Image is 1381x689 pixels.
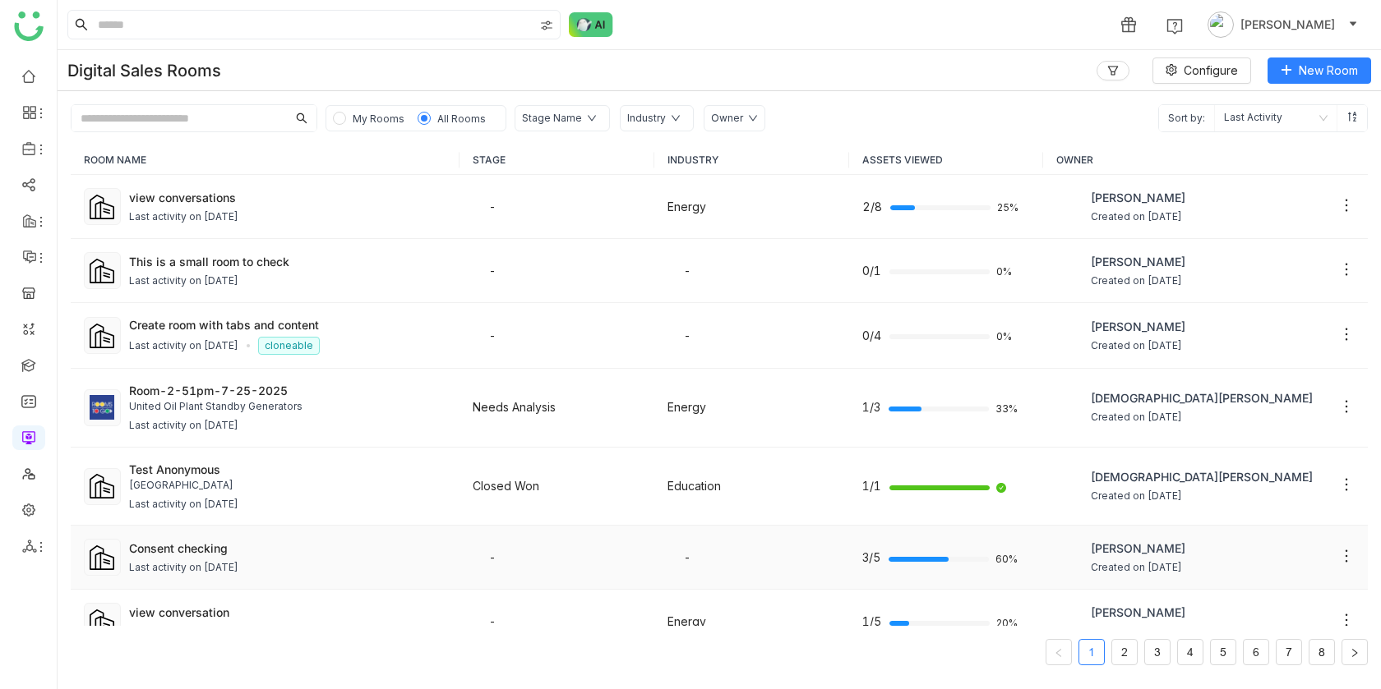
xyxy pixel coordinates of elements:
span: [PERSON_NAME] [1091,318,1185,336]
span: 60% [995,554,1015,564]
button: Previous Page [1046,639,1072,665]
div: Stage Name [522,111,582,126]
th: ASSETS VIEWED [849,145,1044,175]
span: Sort by: [1159,105,1214,131]
div: United Oil Plant Standby Generators [129,399,447,415]
div: Test Anonymous [129,461,447,478]
span: - [489,328,496,342]
div: Last activity on [DATE] [129,418,238,434]
li: 8 [1309,639,1335,665]
span: All Rooms [437,113,486,125]
span: Created on [DATE] [1091,560,1185,576]
div: Last activity on [DATE] [129,338,238,354]
th: STAGE [460,145,654,175]
span: 2/8 [862,198,882,216]
button: [PERSON_NAME] [1204,11,1361,38]
li: 5 [1210,639,1236,665]
th: INDUSTRY [654,145,849,175]
div: Create room with tabs and content [129,316,447,333]
span: Energy [667,400,706,414]
span: Education [667,479,721,493]
a: 5 [1211,640,1236,664]
button: Configure [1152,57,1251,84]
span: 20% [996,618,1016,628]
span: 1/5 [862,613,881,631]
span: 33% [995,404,1015,414]
img: avatar [1208,11,1234,38]
img: 684a9aedde261c4b36a3ced9 [1056,544,1083,571]
div: Industry [627,111,666,126]
img: 684a9aedde261c4b36a3ced9 [1056,258,1083,284]
a: 3 [1145,640,1170,664]
div: view conversations [129,189,447,206]
img: logo [14,11,44,41]
span: [PERSON_NAME] [1091,189,1185,207]
nz-tag: cloneable [258,337,320,355]
span: 0/1 [862,262,881,280]
div: [GEOGRAPHIC_DATA] [129,478,447,494]
span: Needs Analysis [473,400,556,414]
li: 6 [1243,639,1269,665]
div: Last activity on [DATE] [129,624,238,640]
span: [PERSON_NAME] [1240,16,1335,34]
span: 1/1 [862,477,881,495]
span: My Rooms [353,113,404,125]
span: Created on [DATE] [1091,209,1185,225]
button: Next Page [1342,639,1368,665]
span: [DEMOGRAPHIC_DATA][PERSON_NAME] [1091,468,1313,486]
span: New Room [1299,62,1358,80]
button: New Room [1268,57,1371,84]
img: 684a9aedde261c4b36a3ced9 [1056,323,1083,349]
li: 3 [1144,639,1171,665]
div: This is a small room to check [129,253,447,270]
img: 684a9b22de261c4b36a3d00f [1056,609,1083,635]
li: 7 [1276,639,1302,665]
span: Created on [DATE] [1091,624,1185,640]
span: 3/5 [862,549,880,567]
span: [PERSON_NAME] [1091,540,1185,558]
a: 2 [1112,640,1137,664]
img: ask-buddy-normal.svg [569,12,613,37]
li: 2 [1111,639,1138,665]
span: - [684,550,690,564]
span: - [684,328,690,342]
div: view conversation [129,604,447,621]
div: Room-2-51pm-7-25-2025 [129,382,447,399]
li: 1 [1078,639,1105,665]
span: Created on [DATE] [1091,410,1313,425]
span: 0/4 [862,327,881,345]
span: 0% [996,267,1016,277]
th: ROOM NAME [71,145,460,175]
span: Energy [667,614,706,628]
span: Created on [DATE] [1091,273,1185,289]
div: Last activity on [DATE] [129,560,238,576]
span: [PERSON_NAME] [1091,604,1185,622]
span: Configure [1184,62,1238,80]
div: Last activity on [DATE] [129,209,238,225]
span: Closed Won [473,479,539,493]
span: Created on [DATE] [1091,338,1185,354]
span: - [489,264,496,278]
span: [PERSON_NAME] [1091,253,1185,271]
span: 0% [996,332,1016,342]
a: 7 [1277,640,1301,664]
div: Consent checking [129,540,447,557]
div: Last activity on [DATE] [129,497,238,512]
a: 8 [1309,640,1334,664]
span: [DEMOGRAPHIC_DATA][PERSON_NAME] [1091,389,1313,407]
li: 4 [1177,639,1203,665]
img: 684a9b06de261c4b36a3cf65 [1056,394,1083,420]
img: search-type.svg [540,19,553,32]
nz-select-item: Last Activity [1224,105,1328,131]
div: Digital Sales Rooms [67,61,221,80]
span: Created on [DATE] [1091,489,1313,504]
a: 4 [1178,640,1203,664]
span: Energy [667,200,706,214]
div: Last activity on [DATE] [129,273,238,289]
img: 684a9b06de261c4b36a3cf65 [1056,473,1083,499]
span: - [489,614,496,628]
span: - [489,200,496,214]
img: help.svg [1166,18,1183,34]
span: - [489,550,496,564]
